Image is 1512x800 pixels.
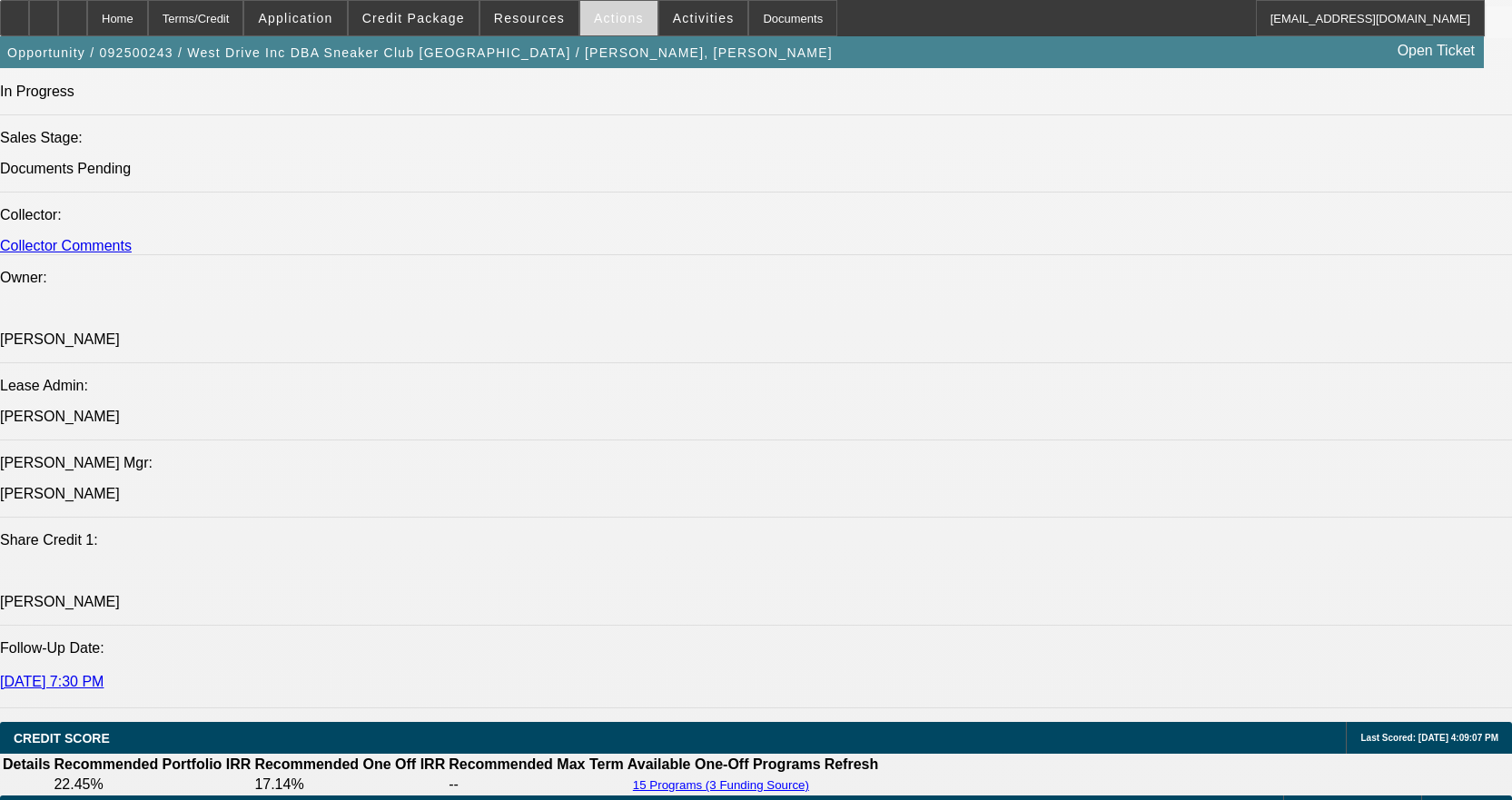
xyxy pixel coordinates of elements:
[258,11,332,25] span: Application
[53,775,252,794] td: 22.45%
[253,775,446,794] td: 17.14%
[244,1,346,35] button: Application
[1390,35,1482,66] a: Open Ticket
[53,756,252,774] th: Recommended Portfolio IRR
[253,756,446,774] th: Recommended One Off IRR
[14,731,110,746] span: CREDIT SCORE
[580,1,657,35] button: Actions
[480,1,578,35] button: Resources
[628,777,815,793] button: 15 Programs (3 Funding Source)
[349,1,479,35] button: Credit Package
[448,756,625,774] th: Recommended Max Term
[824,756,880,774] th: Refresh
[1360,733,1498,743] span: Last Scored: [DATE] 4:09:07 PM
[2,756,51,774] th: Details
[7,45,833,60] span: Opportunity / 092500243 / West Drive Inc DBA Sneaker Club [GEOGRAPHIC_DATA] / [PERSON_NAME], [PER...
[594,11,644,25] span: Actions
[362,11,465,25] span: Credit Package
[627,756,822,774] th: Available One-Off Programs
[448,775,625,794] td: --
[659,1,748,35] button: Activities
[673,11,735,25] span: Activities
[494,11,565,25] span: Resources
